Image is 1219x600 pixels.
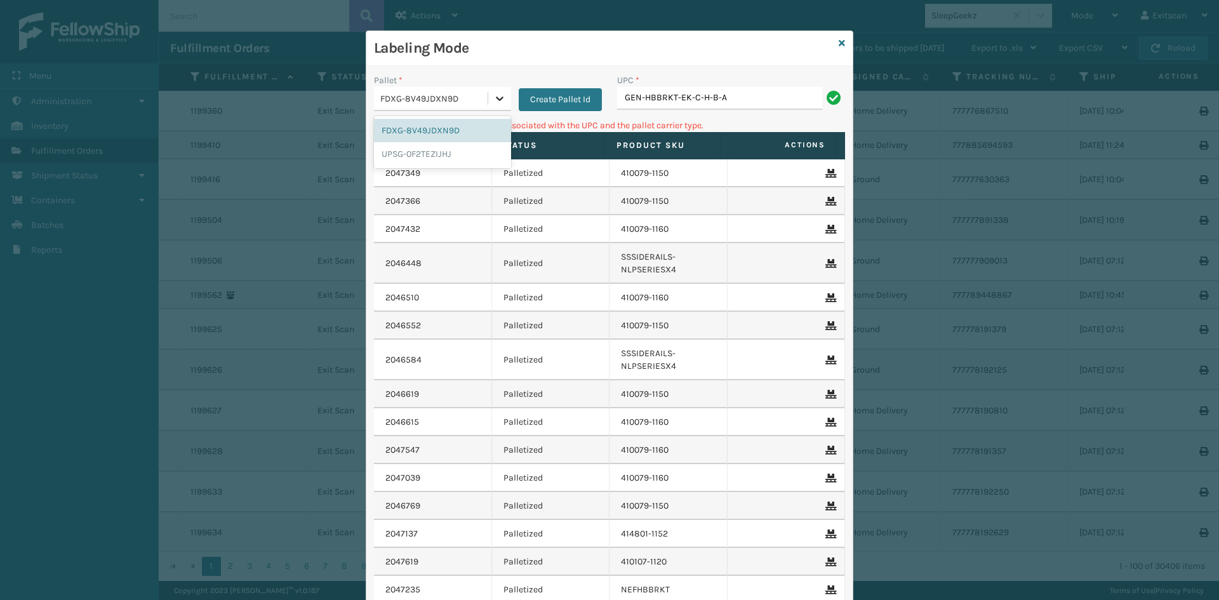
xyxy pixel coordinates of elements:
[825,418,833,427] i: Remove From Pallet
[825,197,833,206] i: Remove From Pallet
[492,380,610,408] td: Palletized
[609,436,728,464] td: 410079-1160
[492,187,610,215] td: Palletized
[385,354,422,366] a: 2046584
[385,500,420,512] a: 2046769
[385,319,421,332] a: 2046552
[609,187,728,215] td: 410079-1150
[825,502,833,510] i: Remove From Pallet
[385,528,418,540] a: 2047137
[374,39,834,58] h3: Labeling Mode
[492,243,610,284] td: Palletized
[825,225,833,234] i: Remove From Pallet
[385,388,419,401] a: 2046619
[492,159,610,187] td: Palletized
[385,257,422,270] a: 2046448
[609,548,728,576] td: 410107-1120
[492,520,610,548] td: Palletized
[380,92,489,105] div: FDXG-8V49JDXN9D
[374,119,511,142] div: FDXG-8V49JDXN9D
[385,291,419,304] a: 2046510
[492,436,610,464] td: Palletized
[492,408,610,436] td: Palletized
[609,492,728,520] td: 410079-1150
[374,74,403,87] label: Pallet
[385,223,420,236] a: 2047432
[385,444,420,457] a: 2047547
[609,408,728,436] td: 410079-1160
[825,557,833,566] i: Remove From Pallet
[609,464,728,492] td: 410079-1160
[616,140,709,151] label: Product SKU
[492,464,610,492] td: Palletized
[825,321,833,330] i: Remove From Pallet
[374,142,511,166] div: UPSG-0F2TEZIJHJ
[374,119,845,132] p: Can't find any fulfillment orders associated with the UPC and the pallet carrier type.
[825,474,833,483] i: Remove From Pallet
[609,215,728,243] td: 410079-1160
[492,492,610,520] td: Palletized
[609,312,728,340] td: 410079-1150
[609,520,728,548] td: 414801-1152
[492,284,610,312] td: Palletized
[519,88,602,111] button: Create Pallet Id
[609,243,728,284] td: SSSIDERAILS-NLPSERIESX4
[501,140,593,151] label: Status
[609,284,728,312] td: 410079-1160
[492,215,610,243] td: Palletized
[825,293,833,302] i: Remove From Pallet
[385,583,420,596] a: 2047235
[825,259,833,268] i: Remove From Pallet
[385,472,420,484] a: 2047039
[385,167,420,180] a: 2047349
[492,548,610,576] td: Palletized
[825,530,833,538] i: Remove From Pallet
[492,312,610,340] td: Palletized
[825,169,833,178] i: Remove From Pallet
[609,159,728,187] td: 410079-1150
[492,340,610,380] td: Palletized
[609,340,728,380] td: SSSIDERAILS-NLPSERIESX4
[825,356,833,364] i: Remove From Pallet
[609,380,728,408] td: 410079-1150
[617,74,639,87] label: UPC
[385,416,419,429] a: 2046615
[385,556,418,568] a: 2047619
[825,585,833,594] i: Remove From Pallet
[724,135,833,156] span: Actions
[385,195,420,208] a: 2047366
[825,446,833,455] i: Remove From Pallet
[825,390,833,399] i: Remove From Pallet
